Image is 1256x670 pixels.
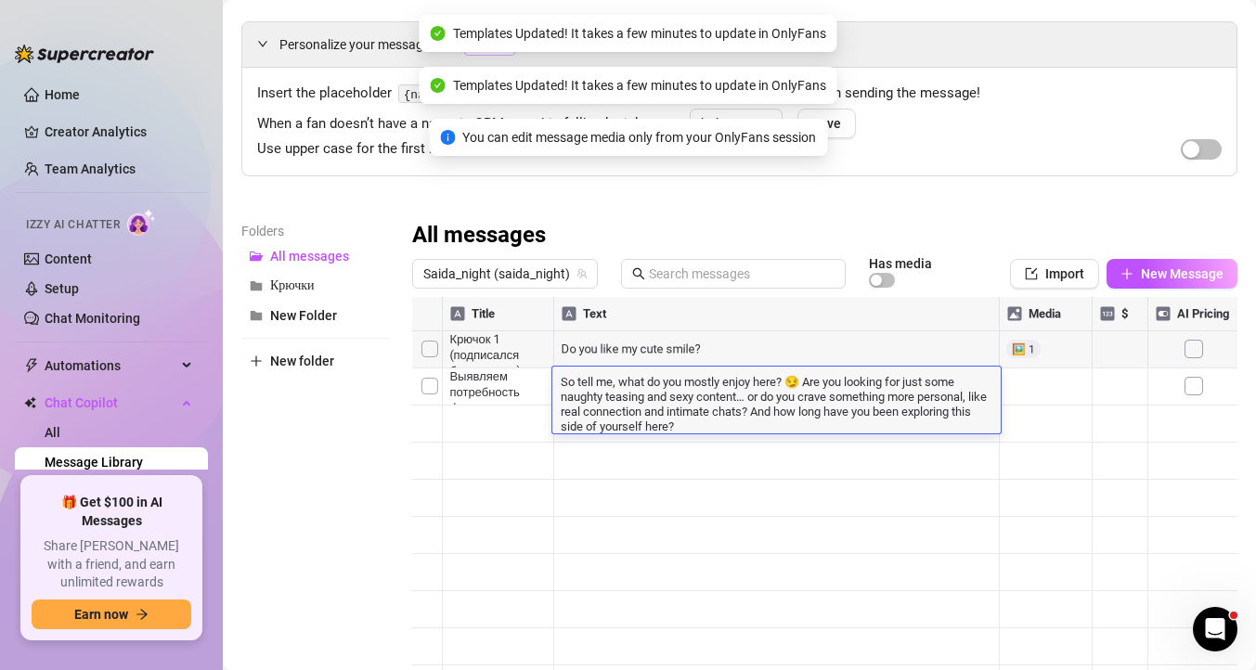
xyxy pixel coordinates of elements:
[812,116,841,131] span: Save
[1120,267,1133,280] span: plus
[241,221,390,241] article: Folders
[15,45,154,63] img: logo-BBDzfeDw.svg
[270,277,315,293] span: Крючки
[241,271,390,301] button: Крючки
[127,209,156,236] img: AI Chatter
[398,84,468,104] code: {name}
[45,251,92,266] a: Content
[453,23,826,44] span: Templates Updated! It takes a few minutes to update in OnlyFans
[270,308,337,323] span: New Folder
[26,216,120,234] span: Izzy AI Chatter
[257,38,268,49] span: expanded
[1045,266,1084,281] span: Import
[453,75,826,96] span: Templates Updated! It takes a few minutes to update in OnlyFans
[270,354,334,368] span: New folder
[552,372,1001,433] textarea: So tell me, what do you mostly enjoy here? 😏 Are you looking for just some naughty teasing and se...
[24,358,39,373] span: thunderbolt
[250,354,263,367] span: plus
[270,249,349,264] span: All messages
[257,113,680,135] span: When a fan doesn’t have a name in CRM, use this fallback nickname:
[649,264,835,284] input: Search messages
[32,537,191,592] span: Share [PERSON_NAME] with a friend, and earn unlimited rewards
[576,268,588,279] span: team
[1193,607,1237,651] iframe: Intercom live chat
[797,109,856,138] button: Save
[136,608,149,621] span: arrow-right
[45,388,176,418] span: Chat Copilot
[423,260,587,288] span: Saida_night (saida_night)
[45,311,140,326] a: Chat Monitoring
[257,138,634,161] span: Use upper case for the first letter in name ([PERSON_NAME])
[45,455,143,470] a: Message Library
[250,309,263,322] span: folder
[1107,259,1237,289] button: New Message
[45,117,193,147] a: Creator Analytics
[250,250,263,263] span: folder-open
[32,599,191,629] button: Earn nowarrow-right
[45,161,136,176] a: Team Analytics
[74,607,128,622] span: Earn now
[45,351,176,380] span: Automations
[1010,259,1099,289] button: Import
[431,26,446,41] span: check-circle
[257,83,1222,105] span: Insert the placeholder in your message to replace it with the fan’s first name when sending the m...
[45,87,80,102] a: Home
[632,267,645,280] span: search
[869,258,932,269] article: Has media
[1141,266,1224,281] span: New Message
[250,279,263,292] span: folder
[32,494,191,530] span: 🎁 Get $100 in AI Messages
[241,241,390,271] button: All messages
[241,301,390,330] button: New Folder
[440,130,455,145] span: info-circle
[24,396,36,409] img: Chat Copilot
[45,281,79,296] a: Setup
[412,221,546,251] h3: All messages
[241,346,390,376] button: New folder
[462,127,816,148] span: You can edit message media only from your OnlyFans session
[242,22,1237,67] div: Personalize your messages with{name}
[431,78,446,93] span: check-circle
[279,34,1222,56] span: Personalize your messages with
[45,425,60,440] a: All
[1025,267,1038,280] span: import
